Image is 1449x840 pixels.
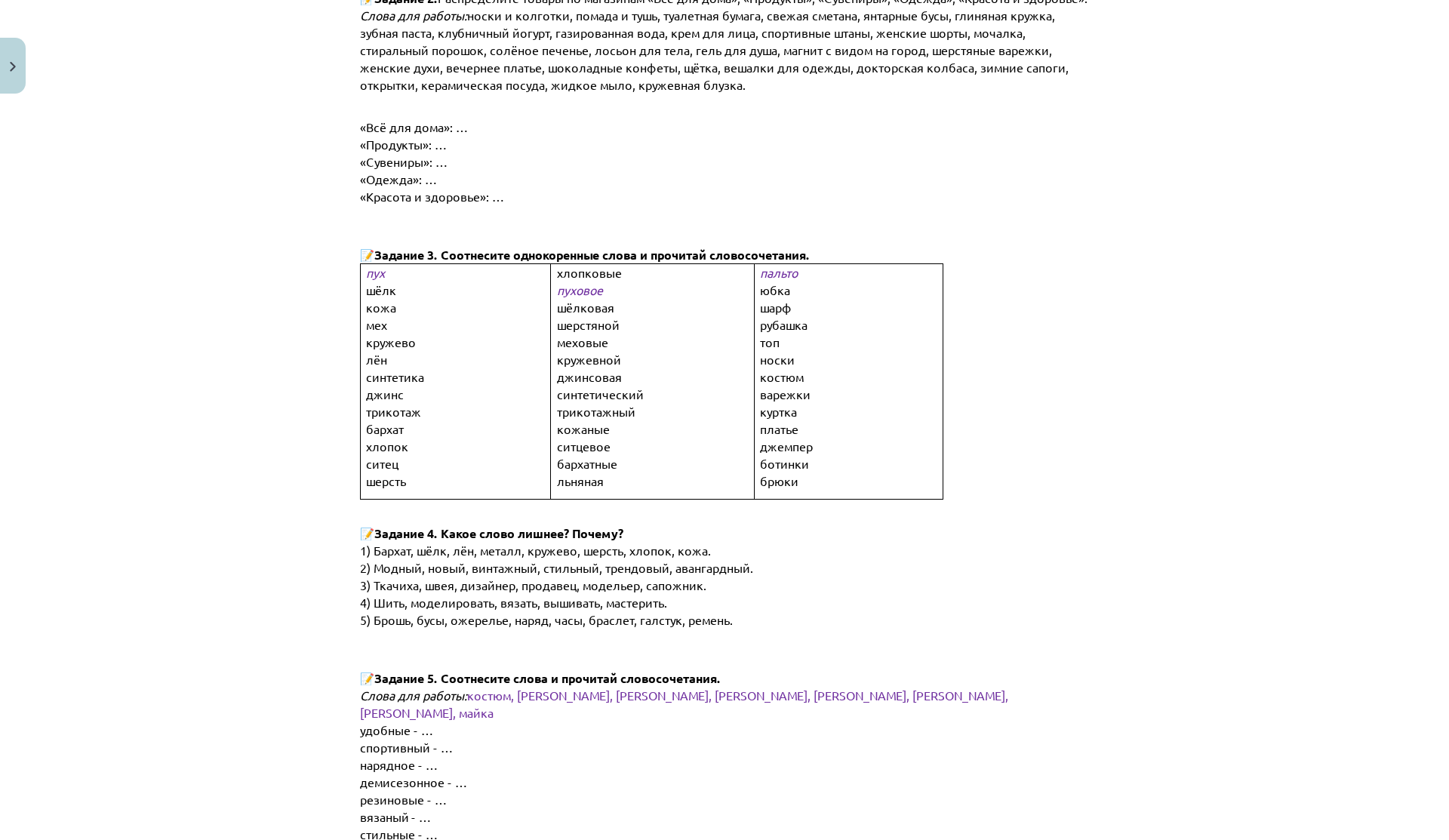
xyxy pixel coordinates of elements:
[557,282,603,297] span: пуховое
[760,421,798,436] span: платье
[366,404,421,419] span: трикотаж
[366,473,406,488] span: шерсть
[366,265,385,280] span: пух
[411,809,431,824] span: - …
[557,300,614,315] span: шёлковая
[557,334,608,349] span: меховые
[557,369,622,384] span: джинсовая
[760,473,798,488] span: брюки
[557,352,621,367] span: кружевной
[760,265,798,280] span: пальто
[360,688,1011,720] span: костюм, [PERSON_NAME], [PERSON_NAME], [PERSON_NAME], [PERSON_NAME], [PERSON_NAME], [PERSON_NAME],...
[557,265,622,280] span: хлопковые
[360,171,437,186] span: «Одежда»: …
[360,671,374,686] span: 📝
[760,386,811,402] span: варежки
[360,740,453,755] span: спортивный - …
[360,560,753,575] span: 2) Модный, новый, винтажный, стильный, трендовый, авангардный.
[360,119,468,134] span: «Всё для дома»: …
[360,774,467,789] span: демисезонное - …
[360,612,733,627] span: 5) Брошь, бусы, ожерелье, наряд, часы, браслет, галстук, ремень.
[374,525,623,541] span: Задание 4. Какое слово лишнее? Почему?
[760,334,780,349] span: топ
[366,456,398,471] span: ситец
[366,317,387,332] span: мех
[557,421,610,436] span: кожаные
[557,404,635,419] span: трикотажный
[360,248,374,263] span: 📝
[760,352,795,367] span: носки
[360,757,438,772] span: нарядное - …
[360,577,706,592] span: 3) Ткачиха, швея, дизайнер, продавец, модельер, сапожник.
[366,282,396,297] span: шёлк
[360,792,447,807] span: резиновые - …
[557,473,604,488] span: льняная
[360,189,504,204] span: «Красота и здоровье»: …
[374,247,810,263] span: Задание 3. Соотнесите однокоренные слова и прочитай словосочетания.
[360,809,409,824] span: вязаный
[366,369,424,384] span: синтетика
[360,722,433,737] span: удобные - …
[557,438,611,454] span: ситцевое
[760,438,813,454] span: джемпер
[557,456,617,471] span: бархатные
[360,8,467,23] span: Слова для работы:
[360,154,448,169] span: «Сувениры»: …
[760,300,792,315] span: шарф
[360,688,467,703] span: Слова для работы:
[360,543,711,558] span: 1) Бархат, шёлк, лён, металл, кружево, шерсть, хлопок, кожа.
[360,526,374,541] span: 📝
[760,282,790,297] span: юбка
[760,456,809,471] span: ботинки
[10,62,16,72] img: icon-close-lesson-0947bae3869378f0d4975bcd49f059093ad1ed9edebbc8119c70593378902aed.svg
[760,317,808,332] span: рубашка
[360,137,447,152] span: «Продукты»: …
[366,334,416,349] span: кружево
[557,317,620,332] span: шерстяной
[366,421,404,436] span: бархат
[760,404,797,419] span: куртка
[366,438,408,454] span: хлопок
[557,386,644,402] span: синтетический
[366,300,396,315] span: кожа
[374,670,721,686] span: Задание 5. Соотнесите слова и прочитай словосочетания.
[360,8,1072,92] span: носки и колготки, помада и тушь, туалетная бумага, свежая сметана, янтарные бусы, глиняная кружка...
[360,595,667,610] span: 4) Шить, моделировать, вязать, вышивать, мастерить.
[760,369,804,384] span: костюм
[366,386,404,402] span: джинс
[366,352,387,367] span: лён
